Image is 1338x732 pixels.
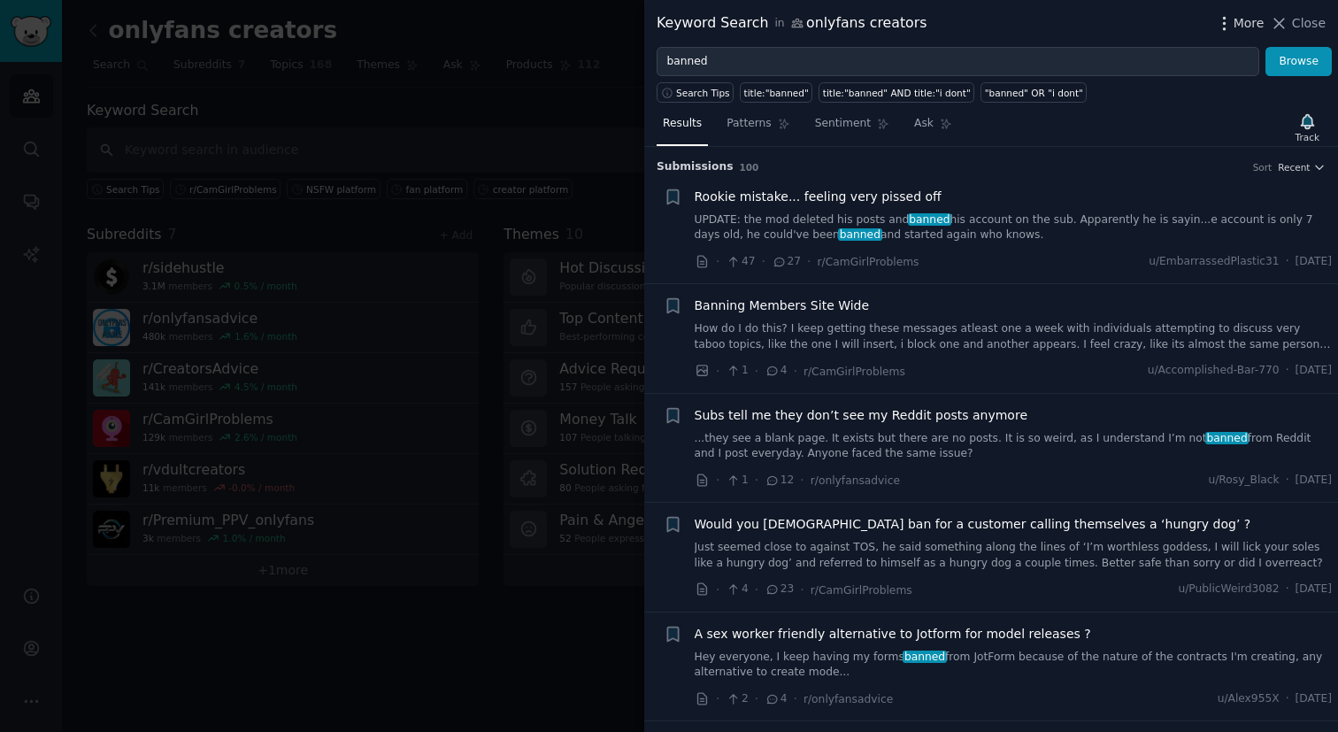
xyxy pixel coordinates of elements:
[765,473,794,489] span: 12
[1289,109,1326,146] button: Track
[1296,131,1319,143] div: Track
[903,651,947,663] span: banned
[1292,14,1326,33] span: Close
[811,474,900,487] span: r/onlyfansadvice
[1286,254,1289,270] span: ·
[804,366,905,378] span: r/CamGirlProblems
[1178,582,1279,597] span: u/PublicWeird3082
[716,690,719,708] span: ·
[726,254,755,270] span: 47
[657,12,927,35] div: Keyword Search onlyfans creators
[726,363,748,379] span: 1
[727,116,771,132] span: Patterns
[695,515,1251,534] a: Would you [DEMOGRAPHIC_DATA] ban for a customer calling themselves a ‘hungry dog’ ?
[1208,473,1279,489] span: u/Rosy_Black
[740,82,812,103] a: title:"banned"
[740,162,759,173] span: 100
[744,87,809,99] div: title:"banned"
[695,406,1028,425] a: Subs tell me they don’t see my Reddit posts anymore
[1148,363,1280,379] span: u/Accomplished-Bar-770
[914,116,934,132] span: Ask
[695,297,870,315] a: Banning Members Site Wide
[985,87,1083,99] div: "banned" OR "i dont"
[980,82,1087,103] a: "banned" OR "i dont"
[1215,14,1265,33] button: More
[794,690,797,708] span: ·
[755,471,758,489] span: ·
[695,188,942,206] a: Rookie mistake... feeling very pissed off
[676,87,730,99] span: Search Tips
[1296,473,1332,489] span: [DATE]
[765,363,787,379] span: 4
[1270,14,1326,33] button: Close
[657,159,734,175] span: Submission s
[755,690,758,708] span: ·
[772,254,801,270] span: 27
[807,252,811,271] span: ·
[1286,473,1289,489] span: ·
[815,116,871,132] span: Sentiment
[804,693,893,705] span: r/onlyfansadvice
[716,252,719,271] span: ·
[800,581,804,599] span: ·
[811,584,912,597] span: r/CamGirlProblems
[908,213,952,226] span: banned
[818,256,919,268] span: r/CamGirlProblems
[695,650,1333,681] a: Hey everyone, I keep having my formsbannedfrom JotForm because of the nature of the contracts I'm...
[1278,161,1310,173] span: Recent
[1234,14,1265,33] span: More
[1296,582,1332,597] span: [DATE]
[762,252,765,271] span: ·
[695,625,1091,643] a: A sex worker friendly alternative to Jotform for model releases ?
[838,228,882,241] span: banned
[657,82,734,103] button: Search Tips
[1278,161,1326,173] button: Recent
[819,82,974,103] a: title:"banned" AND title:"i dont"
[800,471,804,489] span: ·
[726,691,748,707] span: 2
[1296,254,1332,270] span: [DATE]
[1286,691,1289,707] span: ·
[1265,47,1332,77] button: Browse
[794,362,797,381] span: ·
[908,110,958,146] a: Ask
[716,362,719,381] span: ·
[726,473,748,489] span: 1
[755,362,758,381] span: ·
[695,212,1333,243] a: UPDATE: the mod deleted his posts andbannedhis account on the sub. Apparently he is sayin...e acc...
[657,110,708,146] a: Results
[1286,582,1289,597] span: ·
[695,540,1333,571] a: Just seemed close to against TOS, he said something along the lines of ‘I’m worthless goddess, I ...
[809,110,896,146] a: Sentiment
[1296,363,1332,379] span: [DATE]
[1286,363,1289,379] span: ·
[695,321,1333,352] a: How do I do this? I keep getting these messages atleast one a week with individuals attempting to...
[695,431,1333,462] a: ...they see a blank page. It exists but there are no posts. It is so weird, as I understand I’m n...
[823,87,971,99] div: title:"banned" AND title:"i dont"
[1253,161,1273,173] div: Sort
[716,581,719,599] span: ·
[716,471,719,489] span: ·
[726,582,748,597] span: 4
[720,110,796,146] a: Patterns
[765,582,794,597] span: 23
[657,47,1259,77] input: Try a keyword related to your business
[1296,691,1332,707] span: [DATE]
[663,116,702,132] span: Results
[774,16,784,32] span: in
[1149,254,1280,270] span: u/EmbarrassedPlastic31
[765,691,787,707] span: 4
[1218,691,1280,707] span: u/Alex955X
[755,581,758,599] span: ·
[1205,432,1250,444] span: banned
